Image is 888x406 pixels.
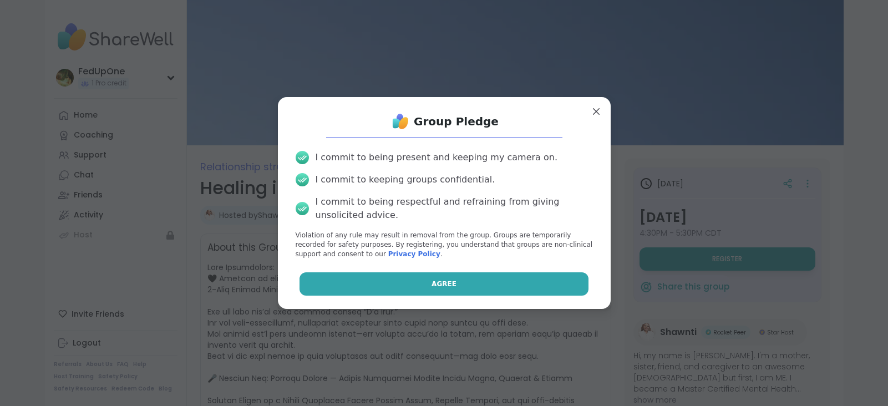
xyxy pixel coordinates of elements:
a: Privacy Policy [388,250,440,258]
button: Agree [300,272,588,296]
div: I commit to keeping groups confidential. [316,173,495,186]
span: Agree [432,279,456,289]
img: ShareWell Logo [389,110,412,133]
h1: Group Pledge [414,114,499,129]
p: Violation of any rule may result in removal from the group. Groups are temporarily recorded for s... [296,231,593,258]
div: I commit to being respectful and refraining from giving unsolicited advice. [316,195,593,222]
div: I commit to being present and keeping my camera on. [316,151,557,164]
